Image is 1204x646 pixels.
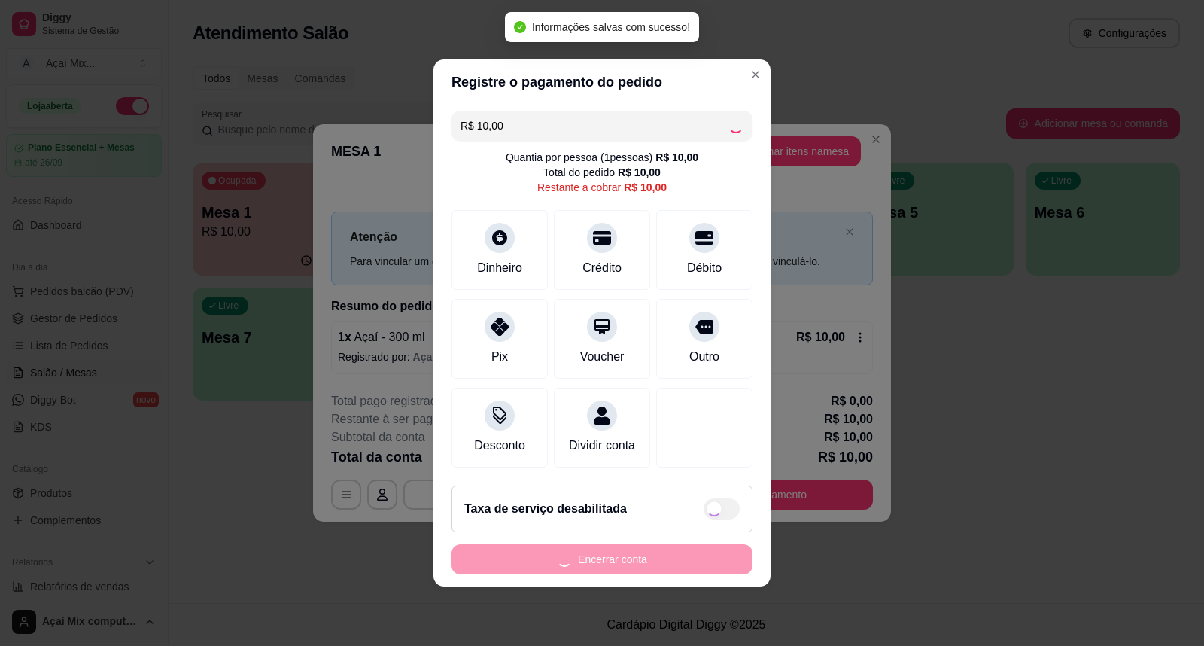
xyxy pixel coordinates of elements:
button: Close [743,62,768,87]
input: Ex.: hambúrguer de cordeiro [461,111,728,141]
div: Loading [728,118,743,133]
div: Desconto [474,437,525,455]
div: Débito [687,259,722,277]
div: Crédito [582,259,622,277]
div: Total do pedido [543,165,661,180]
div: R$ 10,00 [655,150,698,165]
div: R$ 10,00 [624,180,667,195]
div: R$ 10,00 [618,165,661,180]
span: Informações salvas com sucesso! [532,21,690,33]
div: Voucher [580,348,625,366]
h2: Taxa de serviço desabilitada [464,500,627,518]
div: Quantia por pessoa ( 1 pessoas) [506,150,698,165]
header: Registre o pagamento do pedido [433,59,771,105]
div: Dinheiro [477,259,522,277]
div: Dividir conta [569,437,635,455]
div: Pix [491,348,508,366]
span: check-circle [514,21,526,33]
div: Outro [689,348,719,366]
div: Restante a cobrar [537,180,667,195]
